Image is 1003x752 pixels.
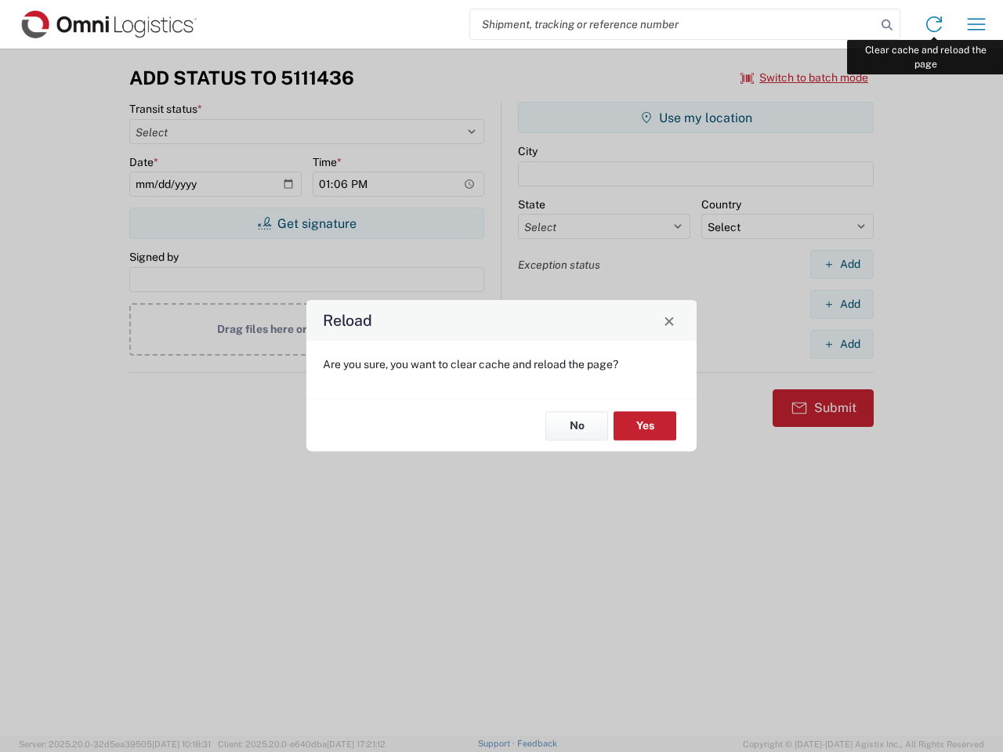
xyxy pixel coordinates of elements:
button: Close [658,309,680,331]
input: Shipment, tracking or reference number [470,9,876,39]
button: No [545,411,608,440]
h4: Reload [323,309,372,332]
p: Are you sure, you want to clear cache and reload the page? [323,357,680,371]
button: Yes [614,411,676,440]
